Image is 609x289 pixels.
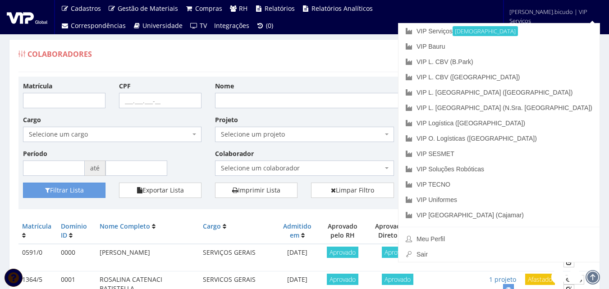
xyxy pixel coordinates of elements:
[453,26,518,36] small: [DEMOGRAPHIC_DATA]
[23,149,47,158] label: Período
[203,222,221,230] a: Cargo
[398,23,600,39] a: VIP Serviços[DEMOGRAPHIC_DATA]
[239,4,247,13] span: RH
[199,244,276,271] td: SERVIÇOS GERAIS
[327,274,358,285] span: Aprovado
[96,244,199,271] td: [PERSON_NAME]
[186,17,211,34] a: TV
[71,4,101,13] span: Cadastros
[276,244,318,271] td: [DATE]
[215,149,254,158] label: Colaborador
[200,21,207,30] span: TV
[266,21,273,30] span: (0)
[398,100,600,115] a: VIP L. [GEOGRAPHIC_DATA] (N.Sra. [GEOGRAPHIC_DATA])
[23,115,41,124] label: Cargo
[215,115,238,124] label: Projeto
[525,274,555,285] span: Afastado
[398,115,600,131] a: VIP Logística ([GEOGRAPHIC_DATA])
[211,17,253,34] a: Integrações
[57,17,129,34] a: Correspondências
[119,82,131,91] label: CPF
[18,244,57,271] td: 0591/0
[215,161,394,176] span: Selecione um colaborador
[100,222,150,230] a: Nome Completo
[118,4,178,13] span: Gestão de Materiais
[382,274,413,285] span: Aprovado
[327,247,358,258] span: Aprovado
[398,54,600,69] a: VIP L. CBV (B.Park)
[398,146,600,161] a: VIP SESMET
[85,161,105,176] span: até
[7,10,47,24] img: logo
[318,218,367,244] th: Aprovado pelo RH
[27,49,92,59] span: Colaboradores
[398,85,600,100] a: VIP L. [GEOGRAPHIC_DATA] ([GEOGRAPHIC_DATA])
[215,183,298,198] a: Imprimir Lista
[215,127,394,142] span: Selecione um projeto
[253,17,277,34] a: (0)
[129,17,187,34] a: Universidade
[265,4,295,13] span: Relatórios
[23,127,201,142] span: Selecione um cargo
[398,192,600,207] a: VIP Uniformes
[61,222,87,239] a: Domínio ID
[398,247,600,262] a: Sair
[195,4,222,13] span: Compras
[22,222,51,230] a: Matrícula
[398,161,600,177] a: VIP Soluções Robóticas
[29,130,190,139] span: Selecione um cargo
[283,222,311,239] a: Admitido em
[311,4,373,13] span: Relatórios Analíticos
[57,244,96,271] td: 0000
[398,69,600,85] a: VIP L. CBV ([GEOGRAPHIC_DATA])
[215,82,234,91] label: Nome
[214,21,249,30] span: Integrações
[398,207,600,223] a: VIP [GEOGRAPHIC_DATA] (Cajamar)
[398,131,600,146] a: VIP O. Logísticas ([GEOGRAPHIC_DATA])
[23,82,52,91] label: Matrícula
[119,183,201,198] button: Exportar Lista
[398,177,600,192] a: VIP TECNO
[23,183,105,198] button: Filtrar Lista
[398,231,600,247] a: Meu Perfil
[489,275,516,284] a: 1 projeto
[71,21,126,30] span: Correspondências
[311,183,394,198] a: Limpar Filtro
[382,247,413,258] span: Aprovado
[509,7,597,25] span: [PERSON_NAME].bicudo | VIP Serviços
[367,218,428,244] th: Aprovado pela Diretoria RH
[398,39,600,54] a: VIP Bauru
[221,164,382,173] span: Selecione um colaborador
[142,21,183,30] span: Universidade
[119,93,201,108] input: ___.___.___-__
[221,130,382,139] span: Selecione um projeto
